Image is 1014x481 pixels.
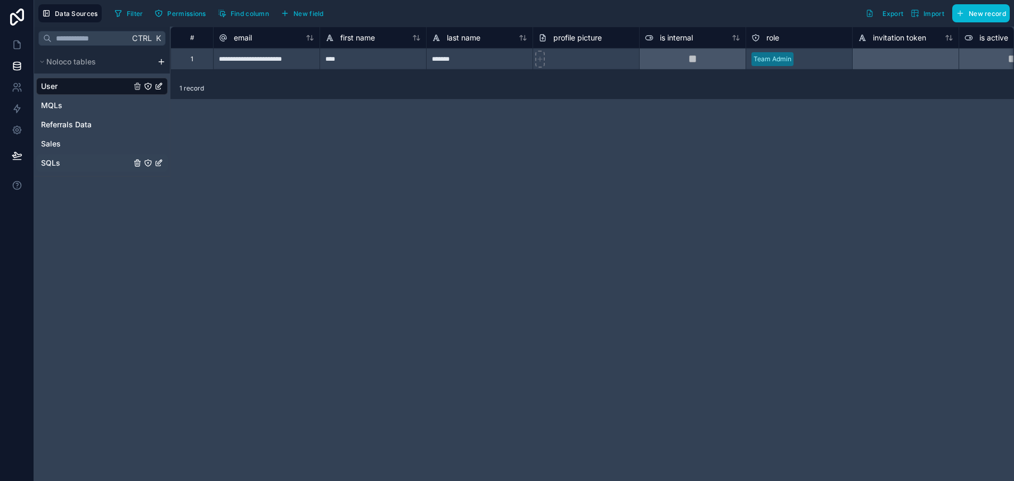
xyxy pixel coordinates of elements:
[41,100,62,111] span: MQLs
[110,5,147,21] button: Filter
[923,10,944,18] span: Import
[38,4,102,22] button: Data Sources
[41,138,61,149] span: Sales
[873,32,926,43] span: invitation token
[41,81,58,92] span: User
[948,4,1010,22] a: New record
[660,32,693,43] span: is internal
[154,35,162,42] span: K
[131,31,153,45] span: Ctrl
[36,116,168,133] div: Referrals Data
[234,32,252,43] span: email
[41,119,92,130] span: Referrals Data
[151,5,209,21] button: Permissions
[191,55,193,63] div: 1
[41,138,131,149] a: Sales
[277,5,328,21] button: New field
[882,10,903,18] span: Export
[41,158,60,168] span: SQLs
[36,154,168,172] div: SQLs
[36,78,168,95] div: User
[969,10,1006,18] span: New record
[55,10,98,18] span: Data Sources
[46,56,96,67] span: Noloco tables
[231,10,269,18] span: Find column
[862,4,907,22] button: Export
[167,10,206,18] span: Permissions
[447,32,480,43] span: last name
[766,32,779,43] span: role
[179,84,204,93] span: 1 record
[340,32,375,43] span: first name
[214,5,273,21] button: Find column
[979,32,1008,43] span: is active
[41,81,131,92] a: User
[952,4,1010,22] button: New record
[41,119,131,130] a: Referrals Data
[151,5,214,21] a: Permissions
[36,54,153,69] button: Noloco tables
[127,10,143,18] span: Filter
[36,97,168,114] div: MQLs
[41,158,131,168] a: SQLs
[907,4,948,22] button: Import
[754,54,791,64] div: Team Admin
[293,10,324,18] span: New field
[36,135,168,152] div: Sales
[179,34,205,42] div: #
[41,100,131,111] a: MQLs
[553,32,602,43] span: profile picture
